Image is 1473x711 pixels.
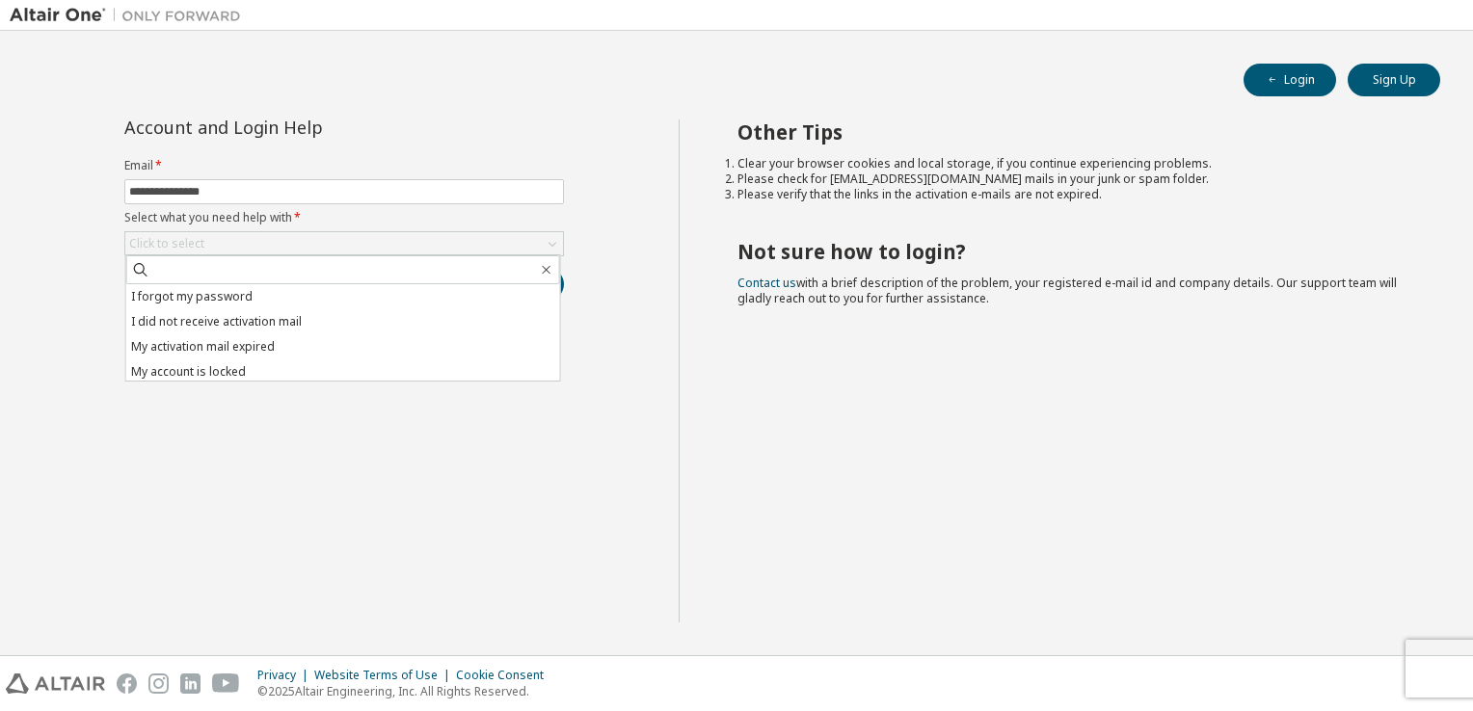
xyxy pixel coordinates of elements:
[456,668,555,683] div: Cookie Consent
[10,6,251,25] img: Altair One
[1244,64,1336,96] button: Login
[314,668,456,683] div: Website Terms of Use
[257,683,555,699] p: © 2025 Altair Engineering, Inc. All Rights Reserved.
[129,236,204,251] div: Click to select
[1348,64,1440,96] button: Sign Up
[148,673,169,694] img: instagram.svg
[737,275,796,291] a: Contact us
[737,187,1406,202] li: Please verify that the links in the activation e-mails are not expired.
[124,119,476,135] div: Account and Login Help
[180,673,201,694] img: linkedin.svg
[737,171,1406,187] li: Please check for [EMAIL_ADDRESS][DOMAIN_NAME] mails in your junk or spam folder.
[6,673,105,694] img: altair_logo.svg
[737,275,1397,306] span: with a brief description of the problem, your registered e-mail id and company details. Our suppo...
[737,119,1406,145] h2: Other Tips
[124,158,564,173] label: Email
[737,156,1406,171] li: Clear your browser cookies and local storage, if you continue experiencing problems.
[125,232,563,255] div: Click to select
[117,673,137,694] img: facebook.svg
[212,673,240,694] img: youtube.svg
[257,668,314,683] div: Privacy
[126,284,560,309] li: I forgot my password
[124,210,564,225] label: Select what you need help with
[737,239,1406,264] h2: Not sure how to login?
